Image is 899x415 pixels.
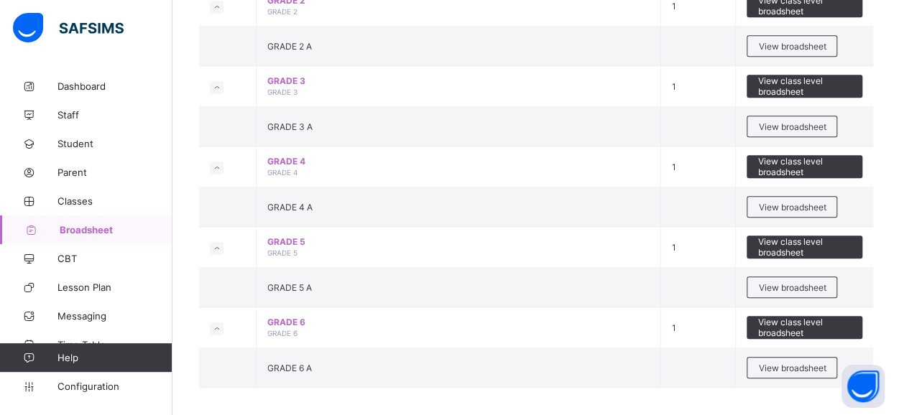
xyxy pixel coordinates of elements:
span: GRADE 4 [267,156,650,167]
span: 1 [672,162,676,172]
a: View class level broadsheet [747,236,862,246]
span: GRADE 6 [267,317,650,327]
span: Configuration [57,381,172,392]
span: View class level broadsheet [757,75,852,97]
span: GRADE 5 [267,236,650,247]
span: View class level broadsheet [757,156,852,177]
a: View broadsheet [747,276,837,287]
button: Open asap [842,365,885,408]
span: GRADE 3 [267,75,650,86]
span: Lesson Plan [57,281,172,293]
span: GRADE 5 A [267,282,312,293]
span: GRADE 4 [267,168,298,177]
span: Student [57,138,172,149]
span: Time Table [57,339,172,350]
span: CBT [57,253,172,264]
a: View broadsheet [747,357,837,368]
a: View broadsheet [747,196,837,207]
span: GRADE 4 A [267,202,313,213]
a: View broadsheet [747,116,837,126]
span: 1 [672,1,676,11]
span: GRADE 3 A [267,121,313,132]
span: View broadsheet [758,121,826,132]
span: GRADE 6 A [267,363,312,373]
span: 1 [672,322,676,333]
span: View broadsheet [758,202,826,213]
span: Help [57,352,172,363]
span: GRADE 2 [267,7,298,16]
span: View class level broadsheet [757,236,852,258]
span: GRADE 3 [267,88,298,96]
a: View broadsheet [747,35,837,46]
span: GRADE 2 A [267,41,312,52]
span: Staff [57,109,172,121]
a: View class level broadsheet [747,316,862,327]
span: View broadsheet [758,282,826,293]
span: Parent [57,167,172,178]
span: GRADE 5 [267,248,298,257]
span: View class level broadsheet [757,317,852,338]
a: View class level broadsheet [747,155,862,166]
span: Dashboard [57,80,172,92]
span: 1 [672,81,676,92]
span: Broadsheet [60,224,172,236]
span: View broadsheet [758,41,826,52]
span: GRADE 6 [267,329,298,337]
span: 1 [672,242,676,253]
img: safsims [13,13,124,43]
a: View class level broadsheet [747,75,862,85]
span: Classes [57,195,172,207]
span: Messaging [57,310,172,322]
span: View broadsheet [758,363,826,373]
